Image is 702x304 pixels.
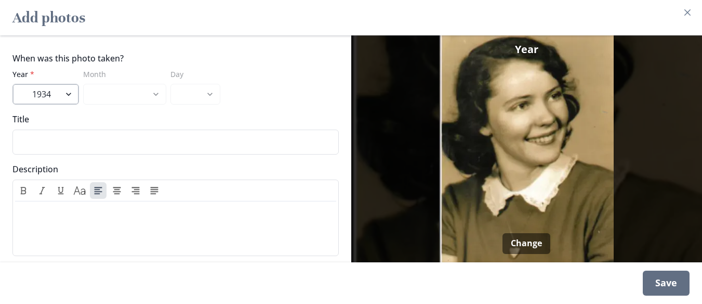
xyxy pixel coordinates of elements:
label: Month [83,69,160,80]
label: Day [170,69,214,80]
img: Photo [355,35,698,262]
h2: Add photos [12,4,85,31]
button: Change [502,233,550,254]
label: Title [12,113,333,125]
button: Align justify [146,182,163,199]
div: Save [643,271,690,296]
legend: When was this photo taken? [12,52,124,65]
span: Year [515,42,538,57]
button: Underline [52,182,69,199]
button: Bold [15,182,32,199]
label: Year [12,69,73,80]
button: Align center [109,182,125,199]
select: Month [83,84,166,105]
label: Description [12,163,333,175]
select: Day [170,84,220,105]
button: Heading [71,182,88,199]
button: Align right [127,182,144,199]
button: Close [679,4,696,21]
button: Align left [90,182,107,199]
button: Italic [34,182,50,199]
